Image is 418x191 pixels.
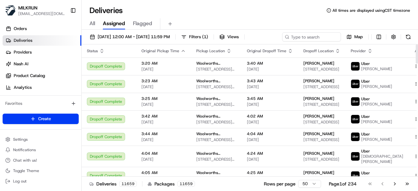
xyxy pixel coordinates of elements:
[89,181,137,187] div: Deliveries
[13,168,39,173] span: Toggle Theme
[361,154,403,164] span: [DEMOGRAPHIC_DATA][PERSON_NAME]
[247,102,293,107] span: [DATE]
[361,170,370,176] span: Uber
[196,137,236,142] span: [STREET_ADDRESS][PERSON_NAME]
[303,96,334,101] span: [PERSON_NAME]
[303,78,334,84] span: [PERSON_NAME]
[303,137,340,142] span: [STREET_ADDRESS]
[141,119,186,125] span: [DATE]
[361,176,392,181] span: [PERSON_NAME]
[87,32,173,41] button: [DATE] 12:00 AM - [DATE] 11:59 PM
[141,78,186,84] span: 3:23 AM
[14,26,27,32] span: Orders
[141,96,186,101] span: 3:25 AM
[177,181,195,187] div: 11659
[196,67,236,72] span: [STREET_ADDRESS][PERSON_NAME]
[133,20,152,27] span: Flagged
[103,20,125,27] span: Assigned
[361,102,392,107] span: [PERSON_NAME]
[247,131,293,136] span: 4:04 AM
[3,71,81,81] a: Product Catalog
[361,149,370,154] span: Uber
[247,137,293,142] span: [DATE]
[3,47,81,57] a: Providers
[351,97,360,106] img: uber-new-logo.jpeg
[303,131,334,136] span: [PERSON_NAME]
[141,176,186,181] span: [DATE]
[141,151,186,156] span: 4:04 AM
[247,61,293,66] span: 3:40 AM
[196,102,236,107] span: [STREET_ADDRESS][PERSON_NAME]
[189,34,208,40] span: Filters
[303,176,340,181] span: [STREET_ADDRESS][PERSON_NAME]
[344,32,366,41] button: Map
[361,84,392,89] span: [PERSON_NAME]
[361,137,392,142] span: [PERSON_NAME]
[141,102,186,107] span: [DATE]
[303,48,334,54] span: Dropoff Location
[3,114,79,124] button: Create
[303,157,340,162] span: [STREET_ADDRESS]
[361,66,392,72] span: [PERSON_NAME]
[247,119,293,125] span: [DATE]
[303,102,340,107] span: [STREET_ADDRESS]
[141,170,186,175] span: 4:05 AM
[5,5,16,16] img: MILKRUN
[196,170,236,175] span: Woolworths Supermarket [GEOGRAPHIC_DATA] - [GEOGRAPHIC_DATA]
[196,48,225,54] span: Pickup Location
[89,5,123,16] h1: Deliveries
[13,158,37,163] span: Chat with us!
[141,114,186,119] span: 3:42 AM
[354,34,363,40] span: Map
[14,38,32,43] span: Deliveries
[119,181,137,187] div: 11659
[196,96,236,101] span: Woolworths Supermarket [GEOGRAPHIC_DATA] - [GEOGRAPHIC_DATA]
[303,84,340,89] span: [STREET_ADDRESS]
[18,11,65,16] button: [EMAIL_ADDRESS][DOMAIN_NAME]
[14,73,45,79] span: Product Catalog
[141,48,179,54] span: Original Pickup Time
[303,170,334,175] span: [PERSON_NAME]
[351,115,360,123] img: uber-new-logo.jpeg
[141,84,186,89] span: [DATE]
[3,98,79,109] div: Favorites
[361,61,370,66] span: Uber
[247,151,293,156] span: 4:24 AM
[14,85,32,90] span: Analytics
[178,32,211,41] button: Filters(1)
[196,157,236,162] span: [STREET_ADDRESS][PERSON_NAME]
[247,114,293,119] span: 4:02 AM
[196,151,236,156] span: Woolworths Supermarket [GEOGRAPHIC_DATA] - [GEOGRAPHIC_DATA]
[351,171,360,180] img: uber-new-logo.jpeg
[3,145,79,154] button: Notifications
[196,61,236,66] span: Woolworths Supermarket [GEOGRAPHIC_DATA] - [GEOGRAPHIC_DATA]
[141,131,186,136] span: 3:44 AM
[247,170,293,175] span: 4:25 AM
[3,59,81,69] a: Nash AI
[3,24,81,34] a: Orders
[141,137,186,142] span: [DATE]
[303,151,334,156] span: [PERSON_NAME]
[361,79,370,84] span: Uber
[196,78,236,84] span: Woolworths Supermarket [GEOGRAPHIC_DATA] - [GEOGRAPHIC_DATA]
[148,181,195,187] div: Packages
[3,166,79,175] button: Toggle Theme
[196,131,236,136] span: Woolworths Supermarket [GEOGRAPHIC_DATA] - [GEOGRAPHIC_DATA]
[202,34,208,40] span: ( 1 )
[247,67,293,72] span: [DATE]
[141,61,186,66] span: 3:20 AM
[38,116,51,122] span: Create
[3,177,79,186] button: Log out
[303,119,340,125] span: [STREET_ADDRESS]
[98,34,170,40] span: [DATE] 12:00 AM - [DATE] 11:59 PM
[247,176,293,181] span: [DATE]
[3,35,81,46] a: Deliveries
[351,48,366,54] span: Provider
[3,156,79,165] button: Chat with us!
[227,34,239,40] span: Views
[13,147,36,152] span: Notifications
[18,5,38,11] button: MILKRUN
[87,48,98,54] span: Status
